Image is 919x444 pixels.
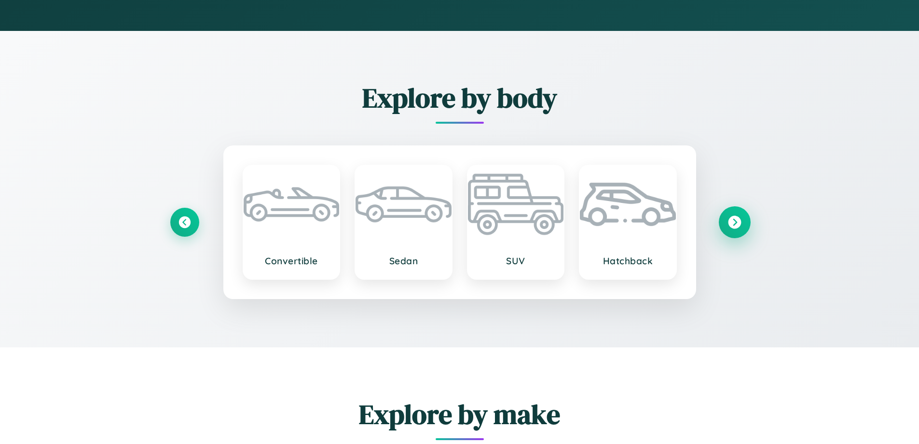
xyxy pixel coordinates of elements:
h3: Hatchback [590,255,666,267]
h2: Explore by body [170,79,749,116]
h3: Sedan [365,255,442,267]
h3: SUV [478,255,554,267]
h3: Convertible [253,255,330,267]
h2: Explore by make [170,396,749,433]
